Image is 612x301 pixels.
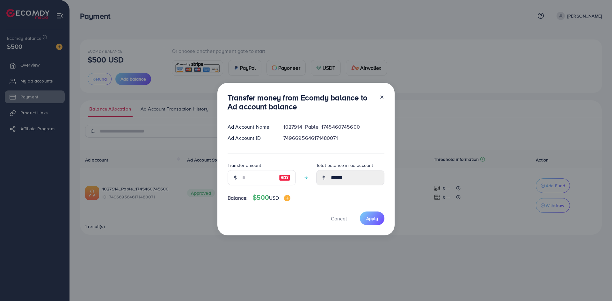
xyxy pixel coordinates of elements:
[228,162,261,168] label: Transfer amount
[585,272,607,296] iframe: Chat
[316,162,373,168] label: Total balance in ad account
[278,123,390,131] div: 1027914_Pable_1745460745600
[323,211,355,225] button: Cancel
[279,174,290,182] img: image
[366,215,378,222] span: Apply
[360,211,384,225] button: Apply
[253,194,290,202] h4: $500
[228,194,248,202] span: Balance:
[284,195,290,201] img: image
[228,93,374,111] h3: Transfer money from Ecomdy balance to Ad account balance
[269,194,279,201] span: USD
[278,134,390,142] div: 7496695646171480071
[222,123,278,131] div: Ad Account Name
[222,134,278,142] div: Ad Account ID
[331,215,347,222] span: Cancel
